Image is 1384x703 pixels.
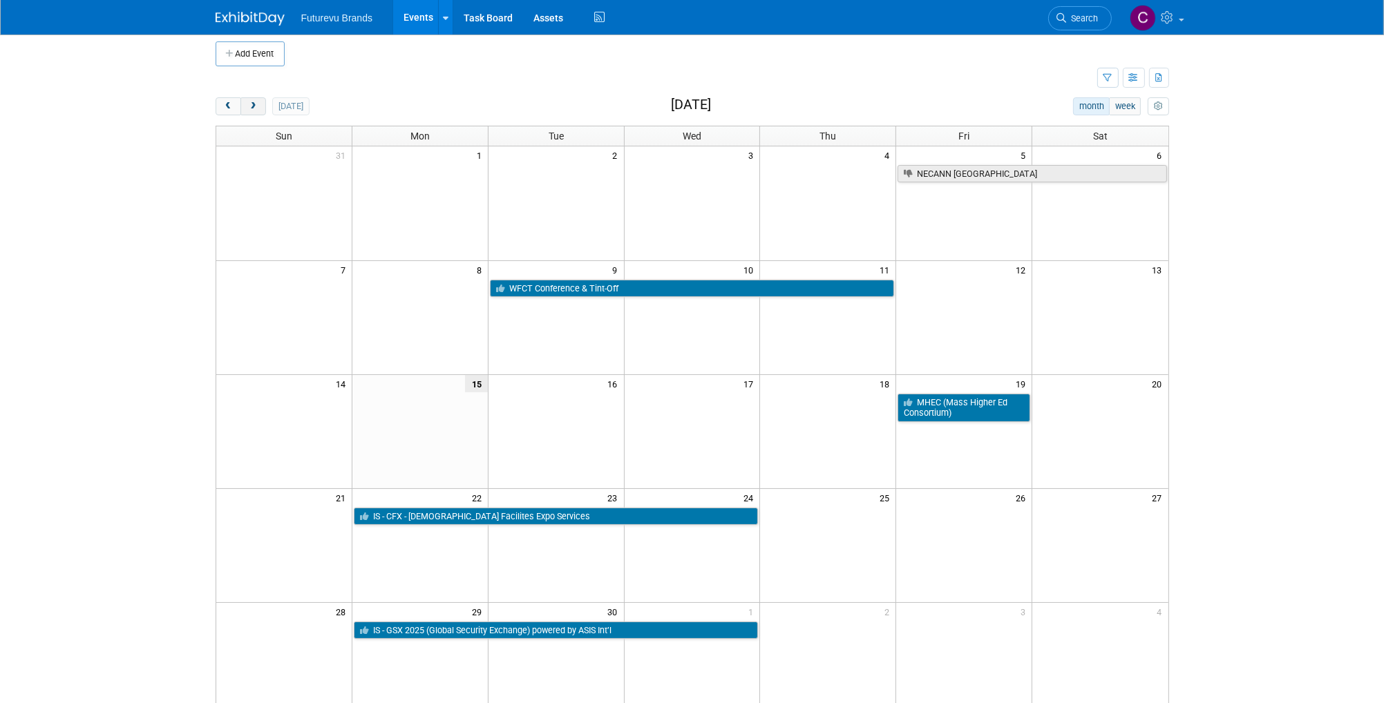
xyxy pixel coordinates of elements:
[354,622,759,639] a: IS - GSX 2025 (Global Security Exchange) powered by ASIS Int’l
[549,131,564,142] span: Tue
[334,489,352,506] span: 21
[216,41,285,66] button: Add Event
[1151,375,1168,392] span: 20
[1148,97,1168,115] button: myCustomButton
[339,261,352,278] span: 7
[742,261,759,278] span: 10
[1014,489,1032,506] span: 26
[471,489,488,506] span: 22
[742,375,759,392] span: 17
[465,375,488,392] span: 15
[475,261,488,278] span: 8
[958,131,969,142] span: Fri
[898,394,1030,422] a: MHEC (Mass Higher Ed Consortium)
[301,12,373,23] span: Futurevu Brands
[883,603,895,620] span: 2
[1093,131,1108,142] span: Sat
[354,508,759,526] a: IS - CFX - [DEMOGRAPHIC_DATA] Facilites Expo Services
[1151,261,1168,278] span: 13
[1014,375,1032,392] span: 19
[747,603,759,620] span: 1
[471,603,488,620] span: 29
[1156,146,1168,164] span: 6
[747,146,759,164] span: 3
[1014,261,1032,278] span: 12
[1109,97,1141,115] button: week
[1154,102,1163,111] i: Personalize Calendar
[671,97,711,113] h2: [DATE]
[410,131,430,142] span: Mon
[1067,13,1099,23] span: Search
[276,131,292,142] span: Sun
[334,146,352,164] span: 31
[878,489,895,506] span: 25
[742,489,759,506] span: 24
[612,146,624,164] span: 2
[612,261,624,278] span: 9
[607,489,624,506] span: 23
[334,375,352,392] span: 14
[607,375,624,392] span: 16
[607,603,624,620] span: 30
[240,97,266,115] button: next
[1019,603,1032,620] span: 3
[878,261,895,278] span: 11
[1019,146,1032,164] span: 5
[898,165,1166,183] a: NECANN [GEOGRAPHIC_DATA]
[272,97,309,115] button: [DATE]
[334,603,352,620] span: 28
[819,131,836,142] span: Thu
[475,146,488,164] span: 1
[1156,603,1168,620] span: 4
[878,375,895,392] span: 18
[1151,489,1168,506] span: 27
[1048,6,1112,30] a: Search
[883,146,895,164] span: 4
[216,12,285,26] img: ExhibitDay
[683,131,701,142] span: Wed
[216,97,241,115] button: prev
[1073,97,1110,115] button: month
[1130,5,1156,31] img: CHERYL CLOWES
[490,280,895,298] a: WFCT Conference & Tint-Off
